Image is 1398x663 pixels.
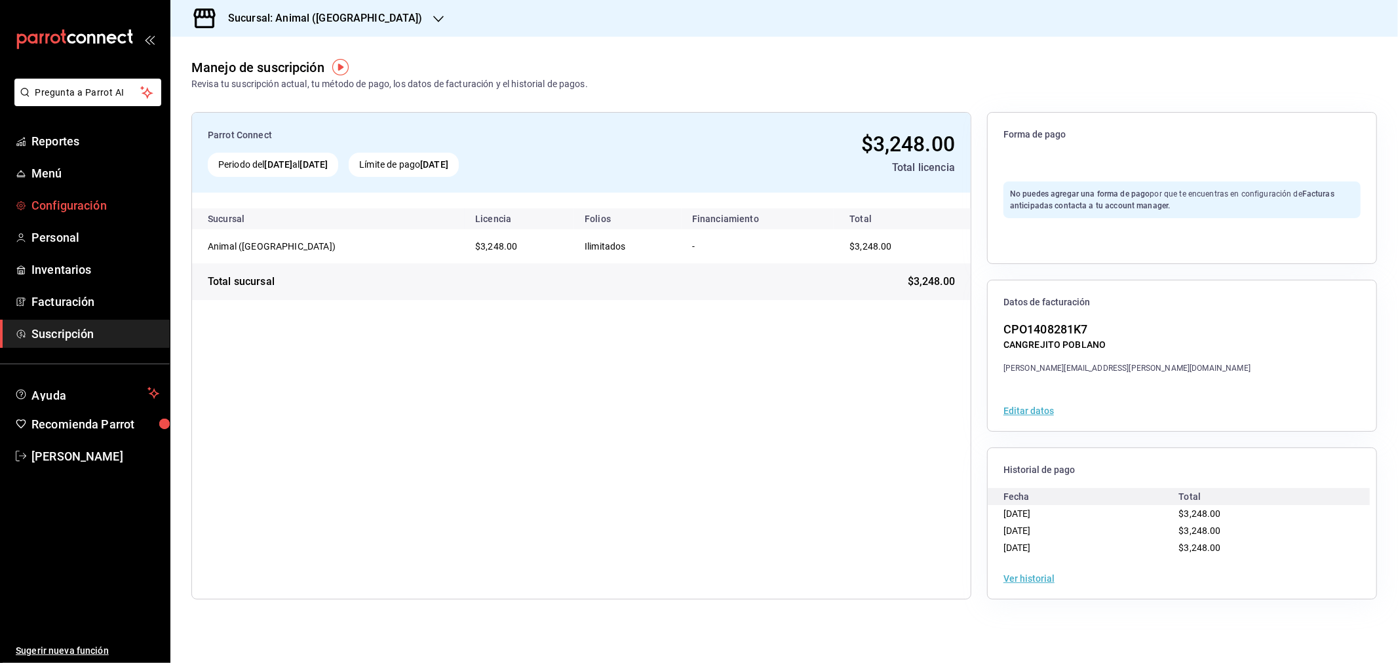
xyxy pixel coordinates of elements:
[31,293,159,311] span: Facturación
[208,240,339,253] div: Animal (Puebla)
[849,241,891,252] span: $3,248.00
[1003,362,1251,374] div: [PERSON_NAME][EMAIL_ADDRESS][PERSON_NAME][DOMAIN_NAME]
[14,79,161,106] button: Pregunta a Parrot AI
[1003,522,1179,539] div: [DATE]
[35,86,141,100] span: Pregunta a Parrot AI
[1003,488,1179,505] div: Fecha
[16,644,159,658] span: Sugerir nueva función
[1003,539,1179,556] div: [DATE]
[834,208,971,229] th: Total
[1179,508,1221,519] span: $3,248.00
[1179,488,1355,505] div: Total
[208,214,280,224] div: Sucursal
[465,208,574,229] th: Licencia
[300,159,328,170] strong: [DATE]
[218,10,423,26] h3: Sucursal: Animal ([GEOGRAPHIC_DATA])
[1003,338,1251,352] div: CANGREJITO POBLANO
[349,153,459,177] div: Límite de pago
[1179,525,1221,536] span: $3,248.00
[1010,189,1150,199] strong: No puedes agregar una forma de pago
[31,385,142,401] span: Ayuda
[144,34,155,45] button: open_drawer_menu
[574,208,682,229] th: Folios
[208,240,339,253] div: Animal ([GEOGRAPHIC_DATA])
[31,261,159,278] span: Inventarios
[208,274,275,290] div: Total sucursal
[31,415,159,433] span: Recomienda Parrot
[31,197,159,214] span: Configuración
[1179,542,1221,553] span: $3,248.00
[1010,189,1334,210] span: por que te encuentras en configuración de
[9,95,161,109] a: Pregunta a Parrot AI
[1003,574,1055,583] button: Ver historial
[682,229,834,263] td: -
[208,153,338,177] div: Periodo del al
[1003,406,1054,415] button: Editar datos
[1003,128,1361,141] span: Forma de pago
[332,59,349,75] img: Tooltip marker
[31,447,159,465] span: [PERSON_NAME]
[1003,505,1179,522] div: [DATE]
[191,77,588,91] div: Revisa tu suscripción actual, tu método de pago, los datos de facturación y el historial de pagos.
[208,128,655,142] div: Parrot Connect
[31,325,159,343] span: Suscripción
[908,274,955,290] span: $3,248.00
[1003,464,1361,476] span: Historial de pago
[1003,296,1361,309] span: Datos de facturación
[665,160,955,176] div: Total licencia
[475,241,517,252] span: $3,248.00
[682,208,834,229] th: Financiamiento
[1003,320,1251,338] div: CPO1408281K7
[31,132,159,150] span: Reportes
[861,132,955,157] span: $3,248.00
[420,159,448,170] strong: [DATE]
[191,58,324,77] div: Manejo de suscripción
[264,159,292,170] strong: [DATE]
[31,164,159,182] span: Menú
[31,229,159,246] span: Personal
[574,229,682,263] td: Ilimitados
